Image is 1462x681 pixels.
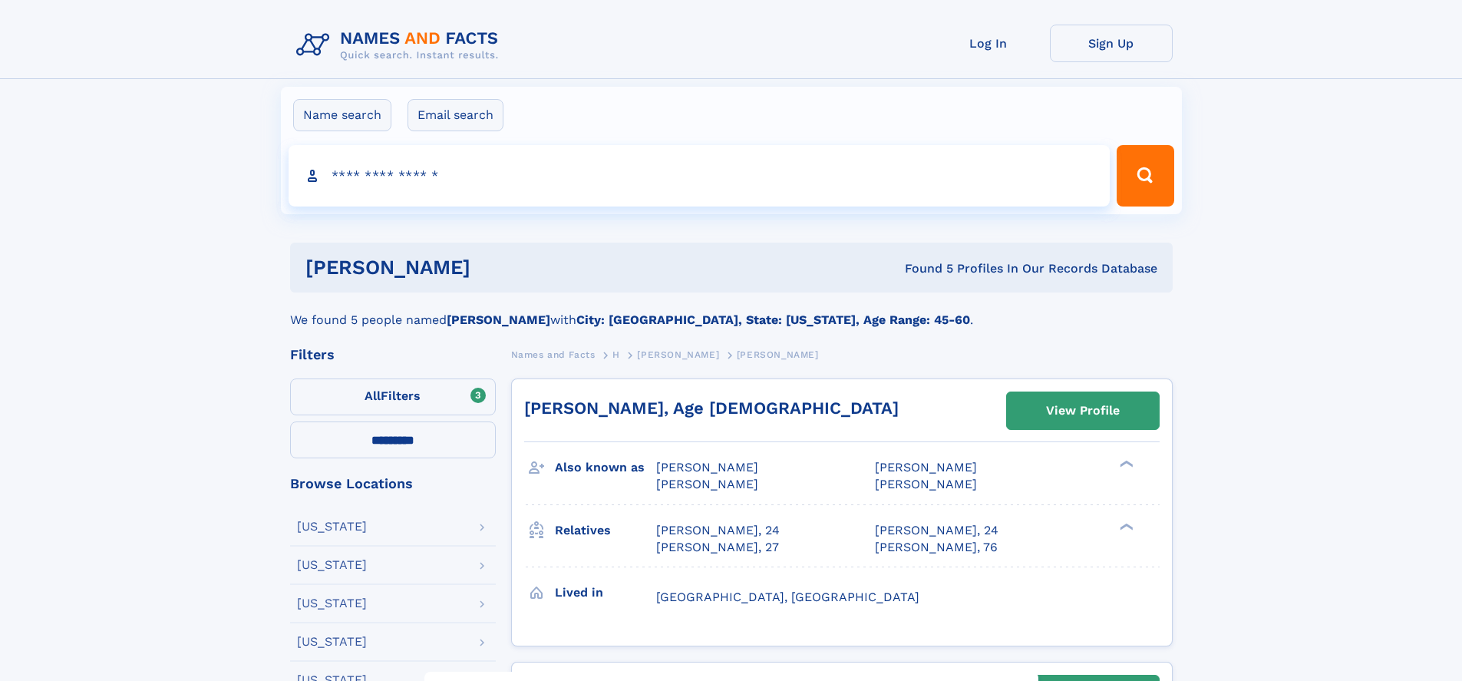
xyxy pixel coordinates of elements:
[297,597,367,610] div: [US_STATE]
[305,258,688,277] h1: [PERSON_NAME]
[1116,521,1134,531] div: ❯
[612,349,620,360] span: H
[555,517,656,544] h3: Relatives
[656,590,919,604] span: [GEOGRAPHIC_DATA], [GEOGRAPHIC_DATA]
[612,345,620,364] a: H
[524,398,899,418] a: [PERSON_NAME], Age [DEMOGRAPHIC_DATA]
[576,312,970,327] b: City: [GEOGRAPHIC_DATA], State: [US_STATE], Age Range: 45-60
[1046,393,1120,428] div: View Profile
[297,521,367,533] div: [US_STATE]
[1007,392,1159,429] a: View Profile
[447,312,550,327] b: [PERSON_NAME]
[688,260,1157,277] div: Found 5 Profiles In Our Records Database
[511,345,596,364] a: Names and Facts
[875,477,977,491] span: [PERSON_NAME]
[1117,145,1173,207] button: Search Button
[365,388,381,403] span: All
[637,345,719,364] a: [PERSON_NAME]
[290,25,511,66] img: Logo Names and Facts
[297,636,367,648] div: [US_STATE]
[555,455,656,481] h3: Also known as
[927,25,1050,62] a: Log In
[408,99,503,131] label: Email search
[656,522,780,539] a: [PERSON_NAME], 24
[555,580,656,606] h3: Lived in
[737,349,819,360] span: [PERSON_NAME]
[289,145,1111,207] input: search input
[656,460,758,474] span: [PERSON_NAME]
[656,477,758,491] span: [PERSON_NAME]
[297,559,367,571] div: [US_STATE]
[1050,25,1173,62] a: Sign Up
[293,99,391,131] label: Name search
[290,477,496,491] div: Browse Locations
[656,539,779,556] a: [PERSON_NAME], 27
[1116,459,1134,469] div: ❯
[290,379,496,415] label: Filters
[637,349,719,360] span: [PERSON_NAME]
[875,460,977,474] span: [PERSON_NAME]
[875,522,998,539] a: [PERSON_NAME], 24
[290,293,1173,329] div: We found 5 people named with .
[290,348,496,362] div: Filters
[875,539,998,556] a: [PERSON_NAME], 76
